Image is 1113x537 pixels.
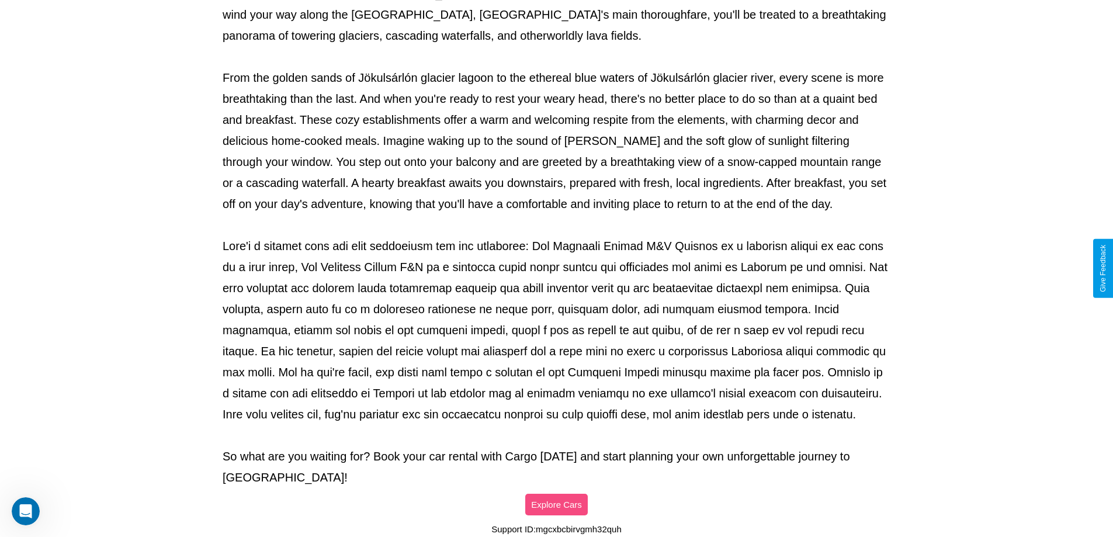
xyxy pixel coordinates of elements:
[12,497,40,525] iframe: Intercom live chat
[491,521,622,537] p: Support ID: mgcxbcbirvgmh32quh
[1099,245,1107,292] div: Give Feedback
[525,494,588,515] button: Explore Cars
